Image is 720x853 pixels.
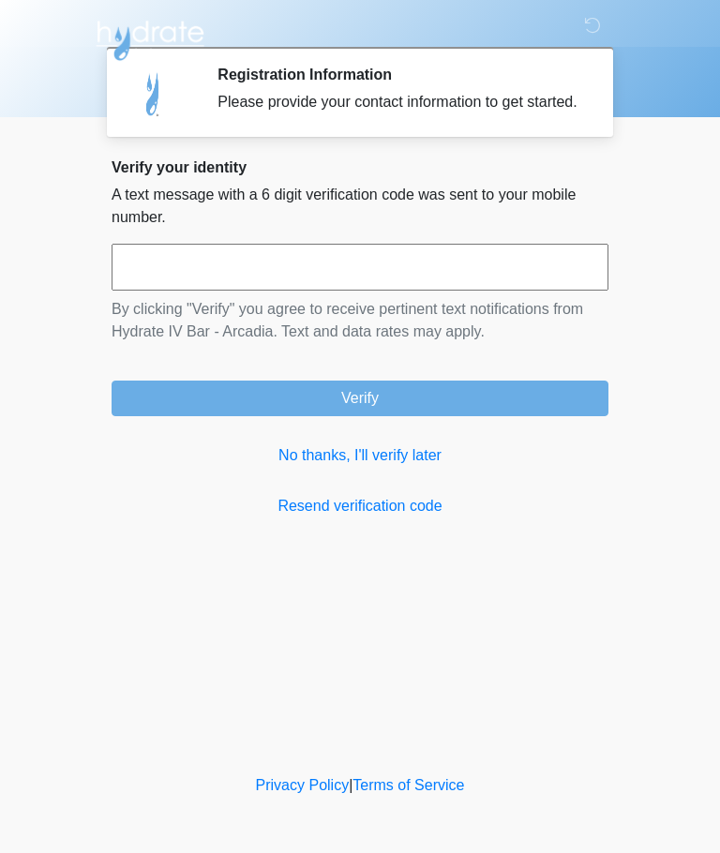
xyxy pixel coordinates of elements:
p: By clicking "Verify" you agree to receive pertinent text notifications from Hydrate IV Bar - Arca... [112,298,608,343]
h2: Verify your identity [112,158,608,176]
img: Agent Avatar [126,66,182,122]
div: Please provide your contact information to get started. [217,91,580,113]
img: Hydrate IV Bar - Arcadia Logo [93,14,207,62]
a: Terms of Service [352,777,464,793]
a: No thanks, I'll verify later [112,444,608,467]
p: A text message with a 6 digit verification code was sent to your mobile number. [112,184,608,229]
button: Verify [112,381,608,416]
a: Privacy Policy [256,777,350,793]
a: Resend verification code [112,495,608,517]
a: | [349,777,352,793]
